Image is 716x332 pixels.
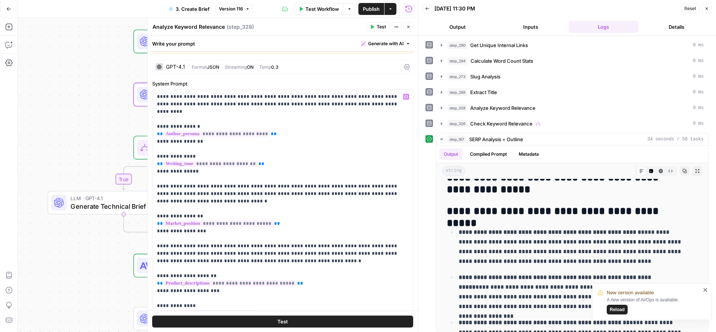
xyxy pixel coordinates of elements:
button: 0 ms [436,71,708,83]
span: | [254,63,259,70]
div: LLM · GPT-4.1Extract TitleStep 289 [134,30,286,53]
span: New version available [607,289,654,297]
span: ON [247,64,254,70]
span: Publish [363,5,380,13]
g: Edge from step_327 to step_326-conditional-end [124,214,210,237]
span: SERP Analysis + Outline [469,136,523,143]
span: 0 ms [693,58,704,64]
button: Inputs [496,21,566,33]
span: Get Unique Internal Links [470,41,528,49]
span: Test [377,24,386,30]
label: System Prompt [152,80,413,87]
span: step_326 [447,120,467,127]
span: Streaming [225,64,247,70]
span: Format [192,64,207,70]
button: Test Workflow [294,3,343,15]
span: step_290 [447,41,467,49]
span: 0 ms [693,105,704,111]
span: 3. Create Brief [176,5,210,13]
div: A new version of AirOps is available. [607,297,701,314]
span: ( step_328 ) [227,23,254,31]
button: Test [367,22,389,32]
button: Logs [569,21,639,33]
span: Check Keyword Relevance [470,120,533,127]
span: Reload [610,306,625,313]
textarea: Analyze Keyword Relevance [153,23,225,31]
span: 0.3 [271,64,279,70]
button: close [703,287,708,293]
button: Metadata [514,149,543,160]
button: 0 ms [436,86,708,98]
span: 0 ms [693,89,704,96]
span: 0 ms [693,42,704,49]
span: Generate with AI [368,40,403,47]
button: Version 116 [216,4,253,14]
button: 3. Create Brief [164,3,214,15]
span: step_197 [447,136,466,143]
span: Reset [684,5,696,12]
div: LLM · GPT-4.1Classify Marketing ContributorStep 263 [134,307,286,331]
button: Publish [358,3,384,15]
span: 0 ms [693,73,704,80]
span: Test Workflow [305,5,339,13]
span: Analyze Keyword Relevance [470,104,536,112]
span: Version 116 [219,6,243,12]
button: Generate with AI [358,39,413,49]
button: Compiled Prompt [465,149,511,160]
div: GPT-4.1 [166,64,185,69]
button: 0 ms [436,118,708,130]
button: Test [152,316,413,328]
span: LLM · GPT-4.1 [70,194,167,202]
button: 0 ms [436,39,708,51]
button: Reload [607,305,628,314]
button: 34 seconds / 50 tasks [436,133,708,145]
span: step_273 [447,73,467,80]
div: LLM · GPT-4.1Analyze Keyword RelevanceStep 328 [134,83,286,106]
div: LLM · [PERSON_NAME] 4SERP Analysis + OutlineStep 197 [134,254,286,277]
span: step_289 [447,89,467,96]
button: Output [439,149,462,160]
span: JSON [207,64,219,70]
button: 0 ms [436,102,708,114]
span: Generate Technical Brief [70,201,167,211]
button: Details [641,21,712,33]
button: Reset [681,4,700,13]
span: 0 ms [693,120,704,127]
span: Calculate Word Count Stats [471,57,533,65]
span: Slug Analysis [470,73,500,80]
div: Write your prompt [148,36,418,51]
button: Output [423,21,493,33]
span: Extract Title [470,89,497,96]
span: 34 seconds / 50 tasks [647,136,704,143]
g: Edge from step_326 to step_327 [122,159,210,190]
span: Test [277,318,288,325]
span: | [188,63,192,70]
button: 0 ms [436,55,708,67]
div: LLM · GPT-4.1Generate Technical BriefStep 327 [48,191,200,214]
span: string [442,166,465,176]
span: step_328 [447,104,467,112]
div: ConditionCheck Keyword RelevanceStep 326 [134,136,286,159]
span: Temp [259,64,271,70]
span: | [219,63,225,70]
span: step_294 [447,57,468,65]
